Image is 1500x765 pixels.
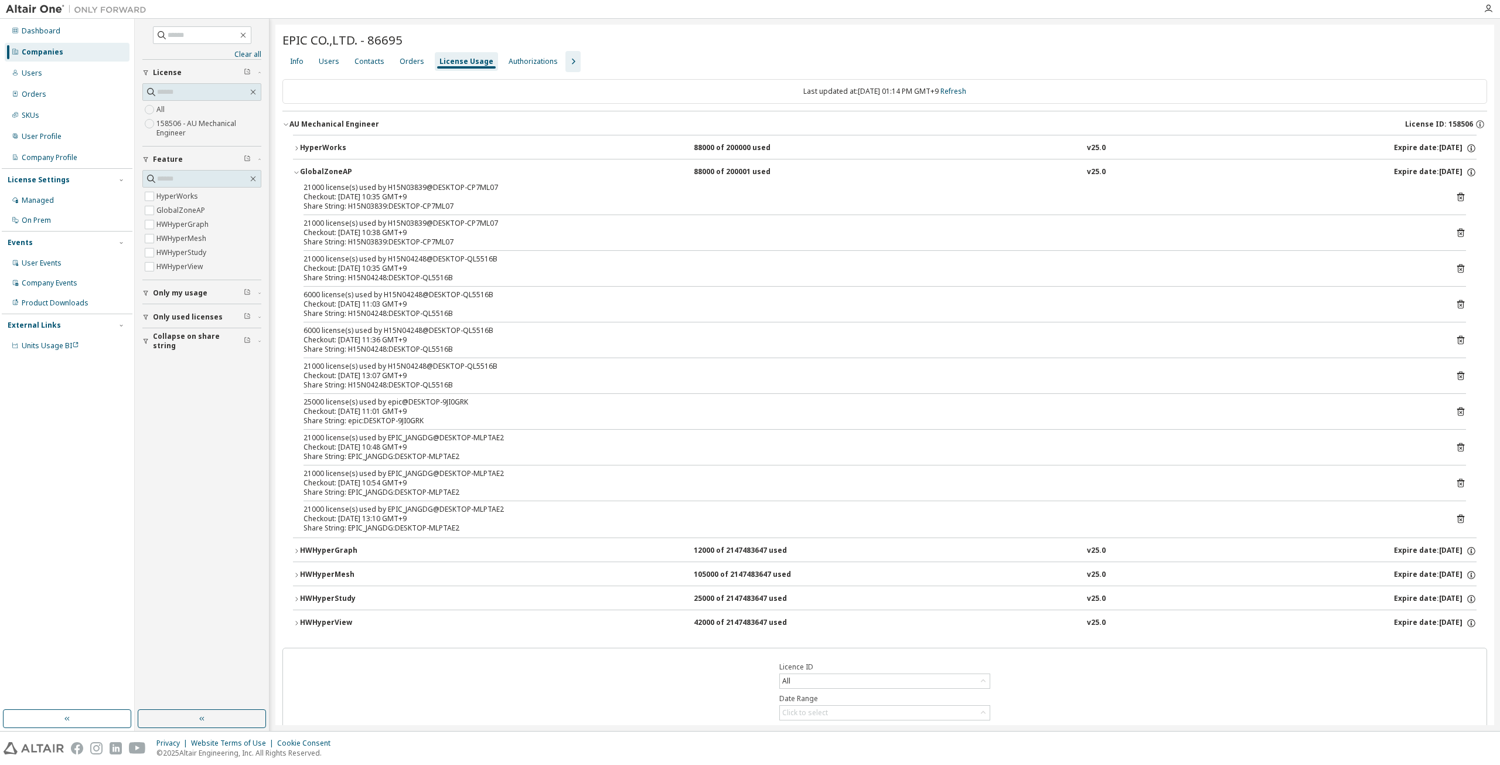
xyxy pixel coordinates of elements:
[304,478,1438,488] div: Checkout: [DATE] 10:54 GMT+9
[282,111,1487,137] button: AU Mechanical EngineerLicense ID: 158506
[244,288,251,298] span: Clear filter
[304,505,1438,514] div: 21000 license(s) used by EPIC_JANGDG@DESKTOP-MLPTAE2
[304,362,1438,371] div: 21000 license(s) used by H15N04248@DESKTOP-QL5516B
[694,546,799,556] div: 12000 of 2147483647 used
[1394,167,1477,178] div: Expire date: [DATE]
[244,336,251,346] span: Clear filter
[22,341,79,351] span: Units Usage BI
[142,50,261,59] a: Clear all
[22,298,88,308] div: Product Downloads
[400,57,424,66] div: Orders
[304,309,1438,318] div: Share String: H15N04248:DESKTOP-QL5516B
[1394,143,1477,154] div: Expire date: [DATE]
[304,407,1438,416] div: Checkout: [DATE] 11:01 GMT+9
[290,57,304,66] div: Info
[300,594,405,604] div: HWHyperStudy
[22,196,54,205] div: Managed
[153,332,244,351] span: Collapse on share string
[694,167,799,178] div: 88000 of 200001 used
[1394,570,1477,580] div: Expire date: [DATE]
[300,570,405,580] div: HWHyperMesh
[156,103,167,117] label: All
[694,618,799,628] div: 42000 of 2147483647 used
[244,155,251,164] span: Clear filter
[22,216,51,225] div: On Prem
[191,739,277,748] div: Website Terms of Use
[779,694,990,703] label: Date Range
[304,290,1438,300] div: 6000 license(s) used by H15N04248@DESKTOP-QL5516B
[22,47,63,57] div: Companies
[22,153,77,162] div: Company Profile
[244,312,251,322] span: Clear filter
[304,254,1438,264] div: 21000 license(s) used by H15N04248@DESKTOP-QL5516B
[142,328,261,354] button: Collapse on share string
[304,300,1438,309] div: Checkout: [DATE] 11:03 GMT+9
[8,238,33,247] div: Events
[304,416,1438,426] div: Share String: epic:DESKTOP-9JI0GRK
[300,546,405,556] div: HWHyperGraph
[153,288,207,298] span: Only my usage
[782,708,828,718] div: Click to select
[940,86,966,96] a: Refresh
[293,562,1477,588] button: HWHyperMesh105000 of 2147483647 usedv25.0Expire date:[DATE]
[129,742,146,754] img: youtube.svg
[142,60,261,86] button: License
[22,69,42,78] div: Users
[71,742,83,754] img: facebook.svg
[156,217,211,232] label: HWHyperGraph
[304,335,1438,345] div: Checkout: [DATE] 11:36 GMT+9
[780,675,792,688] div: All
[156,246,209,260] label: HWHyperStudy
[156,189,200,203] label: HyperWorks
[22,132,62,141] div: User Profile
[304,443,1438,452] div: Checkout: [DATE] 10:48 GMT+9
[293,159,1477,185] button: GlobalZoneAP88000 of 200001 usedv25.0Expire date:[DATE]
[694,570,799,580] div: 105000 of 2147483647 used
[22,26,60,36] div: Dashboard
[153,155,183,164] span: Feature
[1087,167,1106,178] div: v25.0
[277,739,337,748] div: Cookie Consent
[304,371,1438,380] div: Checkout: [DATE] 13:07 GMT+9
[1394,594,1477,604] div: Expire date: [DATE]
[153,68,182,77] span: License
[694,594,799,604] div: 25000 of 2147483647 used
[304,264,1438,273] div: Checkout: [DATE] 10:35 GMT+9
[22,259,62,268] div: User Events
[142,147,261,172] button: Feature
[22,90,46,99] div: Orders
[304,219,1438,228] div: 21000 license(s) used by H15N03839@DESKTOP-CP7ML07
[289,120,379,129] div: AU Mechanical Engineer
[304,237,1438,247] div: Share String: H15N03839:DESKTOP-CP7ML07
[304,514,1438,523] div: Checkout: [DATE] 13:10 GMT+9
[304,345,1438,354] div: Share String: H15N04248:DESKTOP-QL5516B
[304,183,1438,192] div: 21000 license(s) used by H15N03839@DESKTOP-CP7ML07
[319,57,339,66] div: Users
[300,167,405,178] div: GlobalZoneAP
[304,380,1438,390] div: Share String: H15N04248:DESKTOP-QL5516B
[156,748,337,758] p: © 2025 Altair Engineering, Inc. All Rights Reserved.
[509,57,558,66] div: Authorizations
[293,586,1477,612] button: HWHyperStudy25000 of 2147483647 usedv25.0Expire date:[DATE]
[153,312,223,322] span: Only used licenses
[293,610,1477,636] button: HWHyperView42000 of 2147483647 usedv25.0Expire date:[DATE]
[142,304,261,330] button: Only used licenses
[156,203,207,217] label: GlobalZoneAP
[439,57,493,66] div: License Usage
[244,68,251,77] span: Clear filter
[1405,120,1473,129] span: License ID: 158506
[304,397,1438,407] div: 25000 license(s) used by epic@DESKTOP-9JI0GRK
[22,278,77,288] div: Company Events
[90,742,103,754] img: instagram.svg
[8,321,61,330] div: External Links
[156,739,191,748] div: Privacy
[304,273,1438,283] div: Share String: H15N04248:DESKTOP-QL5516B
[304,469,1438,478] div: 21000 license(s) used by EPIC_JANGDG@DESKTOP-MLPTAE2
[304,228,1438,237] div: Checkout: [DATE] 10:38 GMT+9
[304,452,1438,461] div: Share String: EPIC_JANGDG:DESKTOP-MLPTAE2
[694,143,799,154] div: 88000 of 200000 used
[304,192,1438,202] div: Checkout: [DATE] 10:35 GMT+9
[780,674,990,688] div: All
[1394,618,1477,628] div: Expire date: [DATE]
[1087,546,1106,556] div: v25.0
